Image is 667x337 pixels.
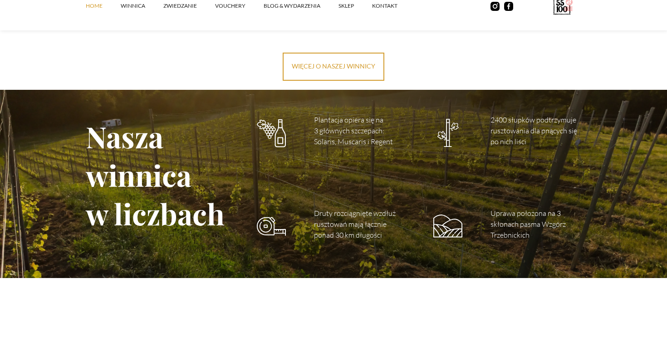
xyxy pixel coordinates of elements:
a: więcej o naszej winnicy [283,53,384,81]
p: Druty rozciągnięte wzdłuż rusztowań mają łącznie ponad 30 km długości [314,208,405,240]
h1: Nasza winnica w liczbach [86,90,228,260]
p: Uprawa położona na 3 skłonach pasma Wzgórz Trzebnickich [490,208,581,240]
p: Plantacja opiera się na 3 głównych szczepach: Solaris, Muscaris i Regent [314,114,405,147]
p: 2400 słupków podtrzymuje rusztowania dla pnących się po nich liści [490,114,581,147]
